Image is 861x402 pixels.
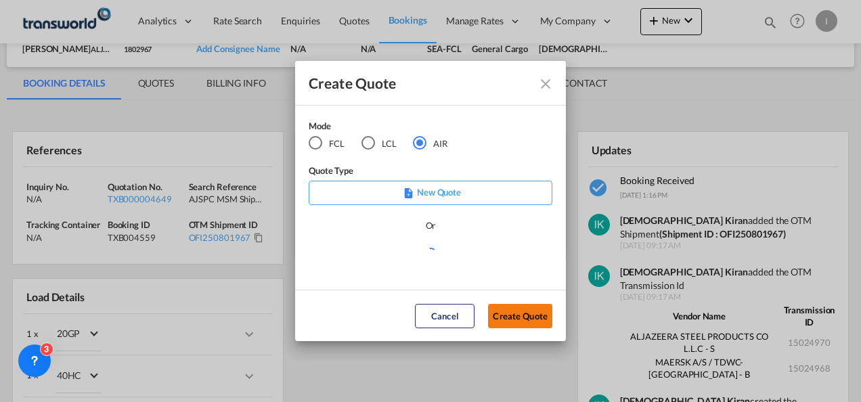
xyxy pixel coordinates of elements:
[361,136,397,151] md-radio-button: LCL
[313,185,548,199] p: New Quote
[295,61,566,342] md-dialog: Create QuoteModeFCL LCLAIR ...
[488,304,552,328] button: Create Quote
[415,304,474,328] button: Cancel
[426,219,436,232] div: Or
[309,181,552,205] div: New Quote
[309,136,345,151] md-radio-button: FCL
[14,14,235,28] body: Editor, editor8
[537,76,554,92] md-icon: Close dialog
[309,164,552,181] div: Quote Type
[309,74,528,91] div: Create Quote
[532,70,556,95] button: Close dialog
[309,119,464,136] div: Mode
[413,136,447,151] md-radio-button: AIR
